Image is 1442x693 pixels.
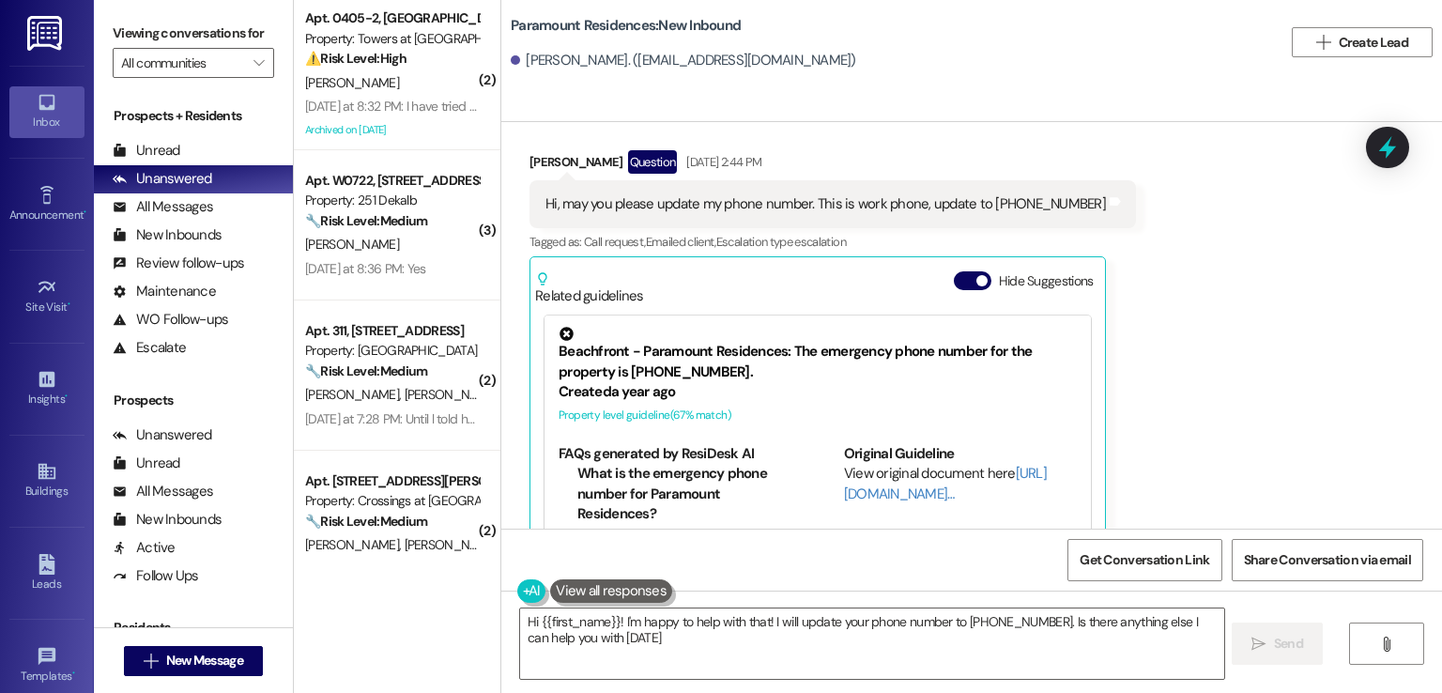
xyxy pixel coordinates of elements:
[113,19,274,48] label: Viewing conversations for
[84,206,86,219] span: •
[1251,637,1266,652] i: 
[305,536,405,553] span: [PERSON_NAME]
[1067,539,1221,581] button: Get Conversation Link
[405,386,499,403] span: [PERSON_NAME]
[113,254,244,273] div: Review follow-ups
[535,271,644,306] div: Related guidelines
[305,410,523,427] div: [DATE] at 7:28 PM: Until l told her about it
[113,510,222,530] div: New Inbounds
[144,654,158,669] i: 
[27,16,66,51] img: ResiDesk Logo
[9,86,84,137] a: Inbox
[113,282,216,301] div: Maintenance
[113,454,180,473] div: Unread
[305,50,407,67] strong: ⚠️ Risk Level: High
[1080,550,1209,570] span: Get Conversation Link
[113,197,213,217] div: All Messages
[1292,27,1433,57] button: Create Lead
[305,236,399,253] span: [PERSON_NAME]
[305,29,479,49] div: Property: Towers at [GEOGRAPHIC_DATA]
[113,310,228,330] div: WO Follow-ups
[1316,35,1330,50] i: 
[305,491,479,511] div: Property: Crossings at [GEOGRAPHIC_DATA]
[1244,550,1411,570] span: Share Conversation via email
[305,362,427,379] strong: 🔧 Risk Level: Medium
[124,646,263,676] button: New Message
[577,464,792,524] li: What is the emergency phone number for Paramount Residences?
[9,548,84,599] a: Leads
[511,16,741,36] b: Paramount Residences: New Inbound
[113,169,212,189] div: Unanswered
[844,444,955,463] b: Original Guideline
[628,150,678,174] div: Question
[1379,637,1393,652] i: 
[305,191,479,210] div: Property: 251 Dekalb
[253,55,264,70] i: 
[113,538,176,558] div: Active
[305,471,479,491] div: Apt. [STREET_ADDRESS][PERSON_NAME]
[844,464,1078,504] div: View original document here
[305,8,479,28] div: Apt. 0405-2, [GEOGRAPHIC_DATA]
[113,425,212,445] div: Unanswered
[520,608,1223,679] textarea: Hi {{first_name}}! I'm happy to help with that! I will update your phone number to [PHONE_NUMBER].
[94,106,293,126] div: Prospects + Residents
[999,271,1094,291] label: Hide Suggestions
[113,225,222,245] div: New Inbounds
[113,338,186,358] div: Escalate
[305,386,405,403] span: [PERSON_NAME]
[305,212,427,229] strong: 🔧 Risk Level: Medium
[305,341,479,361] div: Property: [GEOGRAPHIC_DATA]
[166,651,243,670] span: New Message
[844,464,1047,502] a: [URL][DOMAIN_NAME]…
[121,48,244,78] input: All communities
[559,327,1077,382] div: Beachfront - Paramount Residences: The emergency phone number for the property is [PHONE_NUMBER].
[94,391,293,410] div: Prospects
[511,51,856,70] div: [PERSON_NAME]. ([EMAIL_ADDRESS][DOMAIN_NAME])
[1232,539,1423,581] button: Share Conversation via email
[1339,33,1408,53] span: Create Lead
[65,390,68,403] span: •
[305,74,399,91] span: [PERSON_NAME]
[72,667,75,680] span: •
[682,152,761,172] div: [DATE] 2:44 PM
[305,321,479,341] div: Apt. 311, [STREET_ADDRESS]
[529,228,1136,255] div: Tagged as:
[113,566,199,586] div: Follow Ups
[68,298,70,311] span: •
[529,150,1136,180] div: [PERSON_NAME]
[113,141,180,161] div: Unread
[1274,634,1303,654] span: Send
[584,234,646,250] span: Call request ,
[545,194,1106,214] div: Hi, may you please update my phone number. This is work phone, update to [PHONE_NUMBER]
[9,455,84,506] a: Buildings
[559,382,1077,402] div: Created a year ago
[9,271,84,322] a: Site Visit •
[716,234,846,250] span: Escalation type escalation
[303,118,481,142] div: Archived on [DATE]
[405,536,504,553] span: [PERSON_NAME]
[305,171,479,191] div: Apt. W0722, [STREET_ADDRESS]
[113,482,213,501] div: All Messages
[9,640,84,691] a: Templates •
[305,260,426,277] div: [DATE] at 8:36 PM: Yes
[559,444,754,463] b: FAQs generated by ResiDesk AI
[94,618,293,638] div: Residents
[646,234,716,250] span: Emailed client ,
[1232,623,1323,665] button: Send
[9,363,84,414] a: Insights •
[559,406,1077,425] div: Property level guideline ( 67 % match)
[305,513,427,530] strong: 🔧 Risk Level: Medium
